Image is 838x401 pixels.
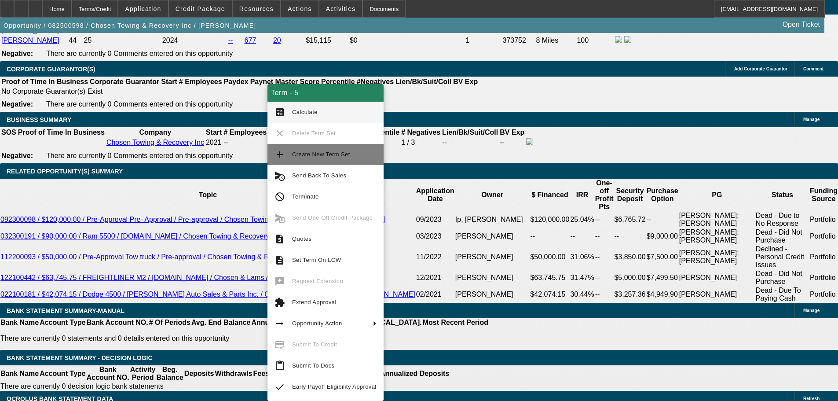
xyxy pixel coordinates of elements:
mat-icon: extension [274,297,285,308]
b: # Negatives [401,129,440,136]
a: Open Ticket [779,17,823,32]
td: 31.06% [570,245,594,269]
td: $63,745.75 [530,269,570,286]
td: Dead - Did Not Purchase [755,228,809,245]
th: Account Type [39,318,86,327]
img: linkedin-icon.png [624,36,631,43]
td: $6,765.72 [614,211,646,228]
b: Paynet Master Score [250,78,319,85]
button: Resources [233,0,280,17]
td: [PERSON_NAME]; [PERSON_NAME] [679,245,755,269]
td: -- [595,286,614,303]
b: Percentile [321,78,355,85]
td: 100 [576,36,614,45]
td: -- [530,228,570,245]
td: -- [595,228,614,245]
span: Activities [326,5,356,12]
img: facebook-icon.png [526,138,533,145]
span: Comment [803,66,823,71]
mat-icon: add [274,149,285,160]
td: [PERSON_NAME] [455,228,530,245]
td: $4,949.90 [646,286,679,303]
td: [PERSON_NAME]; [PERSON_NAME] [679,228,755,245]
td: [PERSON_NAME] [679,286,755,303]
a: 122100442 / $63,745.75 / FREIGHTLINER M2 / [DOMAIN_NAME] / Chosen & Lams Automotive / [PERSON_NAME] [0,274,365,281]
span: Bank Statement Summary - Decision Logic [7,354,153,361]
td: 30.44% [570,286,594,303]
td: $120,000.00 [530,211,570,228]
b: Start [161,78,177,85]
span: BANK STATEMENT SUMMARY-MANUAL [7,307,124,314]
th: Withdrawls [214,365,252,382]
td: -- [570,228,594,245]
mat-icon: check [274,382,285,392]
mat-icon: description [274,255,285,265]
td: -- [614,228,646,245]
th: Annualized Deposits [251,318,321,327]
th: # Of Periods [149,318,191,327]
img: facebook-icon.png [615,36,622,43]
span: Submit To Docs [292,362,334,369]
td: No Corporate Guarantor(s) Exist [1,87,482,96]
a: [PERSON_NAME] [1,37,59,44]
span: 2024 [162,37,178,44]
span: Early Payoff Eligibility Approval [292,383,377,390]
span: Resources [239,5,274,12]
a: 092300098 / $120,000.00 / Pre-Approval Pre- Approval / Pre-approval / Chosen Towing & Recovery In... [0,216,386,223]
th: Activity Period [130,365,156,382]
span: There are currently 0 Comments entered on this opportunity [46,50,233,57]
mat-icon: content_paste [274,361,285,371]
td: 2021 [205,138,222,147]
td: [PERSON_NAME] [679,269,755,286]
td: 12/2021 [416,269,455,286]
th: Proof of Time In Business [18,128,105,137]
b: Negative: [1,100,33,108]
th: Funding Source [809,179,838,211]
a: 112200093 / $50,000.00 / Pre-Approval Tow truck / Pre-approval / Chosen Towing & Recovery Inc / [... [0,253,369,261]
b: BV Exp [500,129,524,136]
th: SOS [1,128,17,137]
td: 8 Miles [536,36,576,45]
td: -- [646,211,679,228]
td: [PERSON_NAME] [455,245,530,269]
b: # Employees [179,78,222,85]
a: 20 [273,37,281,44]
b: BV Exp [453,78,478,85]
mat-icon: calculate [274,107,285,118]
mat-icon: arrow_right_alt [274,318,285,329]
span: Send Back To Sales [292,172,346,179]
td: $0 [349,36,465,45]
span: Manage [803,308,820,313]
span: Create New Term Set [292,151,350,158]
td: -- [499,138,525,147]
button: Activities [319,0,362,17]
td: 25 [84,36,161,45]
b: Lien/Bk/Suit/Coll [442,129,498,136]
th: Proof of Time In Business [1,77,88,86]
span: Add Corporate Guarantor [734,66,787,71]
span: Set Term On LCW [292,257,341,263]
td: 25.04% [570,211,594,228]
th: Beg. Balance [156,365,183,382]
td: $7,500.00 [646,245,679,269]
td: 31.47% [570,269,594,286]
td: 03/2023 [416,228,455,245]
b: Corporate Guarantor [90,78,159,85]
b: Negative: [1,50,33,57]
td: [PERSON_NAME] [455,286,530,303]
a: 677 [245,37,256,44]
th: Avg. End Balance [191,318,251,327]
td: Ip, [PERSON_NAME] [455,211,530,228]
span: Opportunity Action [292,320,342,327]
span: There are currently 0 Comments entered on this opportunity [46,100,233,108]
td: [PERSON_NAME]; [PERSON_NAME] [679,211,755,228]
span: Quotes [292,235,311,242]
td: $3,850.00 [614,245,646,269]
td: -- [595,211,614,228]
div: Term - 5 [267,84,384,102]
b: Negative: [1,152,33,159]
th: $ Financed [530,179,570,211]
td: $9,000.00 [646,228,679,245]
td: -- [595,269,614,286]
td: Portfolio [809,286,838,303]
